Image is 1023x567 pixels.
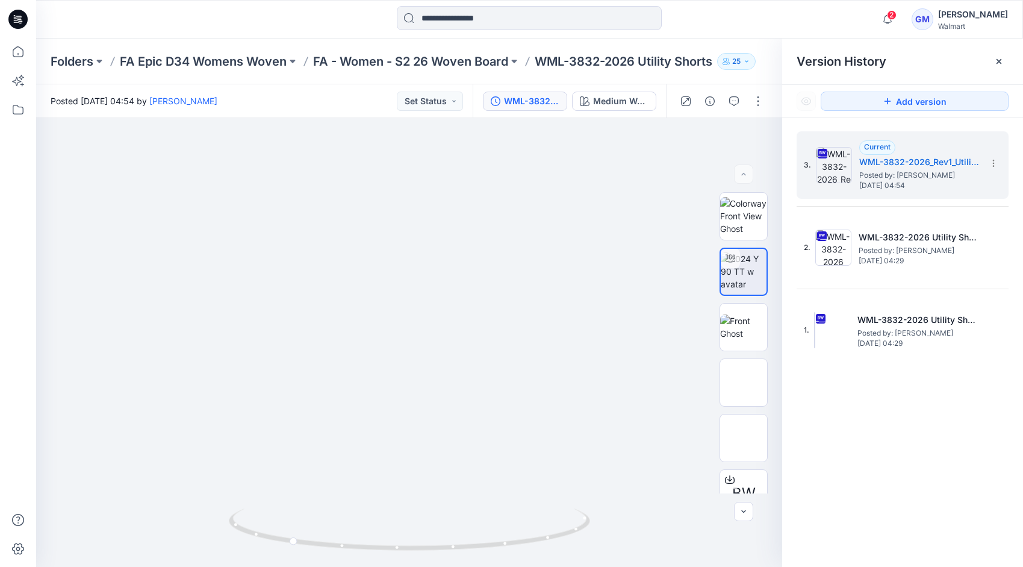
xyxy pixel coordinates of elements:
[912,8,933,30] div: GM
[535,53,712,70] p: WML-3832-2026 Utility Shorts
[857,313,978,327] h5: WML-3832-2026 Utility Shorts_Soft Silver
[859,181,980,190] span: [DATE] 04:54
[859,169,980,181] span: Posted by: Gayan Mahawithanalage
[721,252,766,290] img: 2024 Y 90 TT w avatar
[572,92,656,111] button: Medium Wash
[504,95,559,108] div: WML-3832-2026_Rev1_Utility Shorts_Full Colorway
[857,339,978,348] span: [DATE] 04:29
[938,7,1008,22] div: [PERSON_NAME]
[313,53,508,70] a: FA - Women - S2 26 Woven Board
[887,10,897,20] span: 2
[859,257,979,265] span: [DATE] 04:29
[857,327,978,339] span: Posted by: Gayan Mahawithanalage
[51,53,93,70] a: Folders
[120,53,287,70] a: FA Epic D34 Womens Woven
[994,57,1004,66] button: Close
[804,325,809,336] span: 1.
[859,230,979,245] h5: WML-3832-2026 Utility Shorts_Full Colorway
[149,96,217,106] a: [PERSON_NAME]
[859,245,979,257] span: Posted by: Gayan Mahawithanalage
[804,242,810,253] span: 2.
[815,230,851,266] img: WML-3832-2026 Utility Shorts_Full Colorway
[797,54,886,69] span: Version History
[797,92,816,111] button: Show Hidden Versions
[732,483,756,504] span: BW
[700,92,720,111] button: Details
[593,95,648,108] div: Medium Wash
[821,92,1009,111] button: Add version
[483,92,567,111] button: WML-3832-2026_Rev1_Utility Shorts_Full Colorway
[859,155,980,169] h5: WML-3832-2026_Rev1_Utility Shorts_Full Colorway
[720,197,767,235] img: Colorway Front View Ghost
[864,142,891,151] span: Current
[804,160,811,171] span: 3.
[814,312,850,348] img: WML-3832-2026 Utility Shorts_Soft Silver
[720,315,767,340] img: Front Ghost
[938,22,1008,31] div: Walmart
[717,53,756,70] button: 25
[816,147,852,183] img: WML-3832-2026_Rev1_Utility Shorts_Full Colorway
[732,55,741,68] p: 25
[51,95,217,107] span: Posted [DATE] 04:54 by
